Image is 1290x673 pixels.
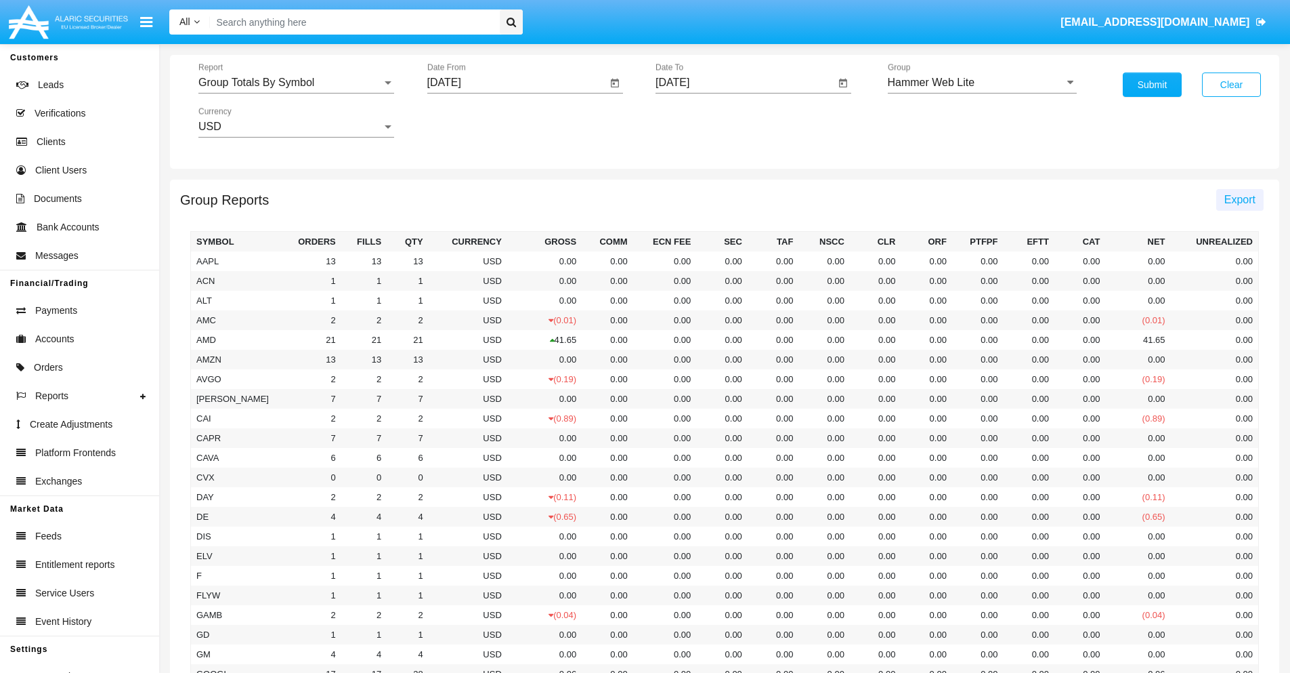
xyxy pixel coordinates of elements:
td: 0.00 [798,507,850,527]
td: 0.00 [582,251,633,271]
td: 0.00 [696,468,748,487]
td: 0.00 [1171,291,1259,310]
td: 0.00 [901,369,952,389]
td: 0.00 [1171,369,1259,389]
td: 0.00 [850,251,901,271]
td: 4 [278,507,341,527]
td: 0.00 [850,448,901,468]
td: 7 [341,389,387,409]
td: DE [191,507,279,527]
td: 13 [341,350,387,369]
th: Currency [429,232,507,252]
th: Comm [582,232,633,252]
a: [EMAIL_ADDRESS][DOMAIN_NAME] [1054,3,1273,41]
td: 0.00 [952,487,1004,507]
td: 0.00 [633,251,697,271]
td: 7 [278,428,341,448]
th: TAF [748,232,799,252]
td: 0.00 [1054,350,1106,369]
td: 0.00 [633,291,697,310]
td: 41.65 [507,330,582,350]
td: 0.00 [901,409,952,428]
td: 0.00 [1171,428,1259,448]
td: 0.00 [748,448,799,468]
td: 0.00 [582,389,633,409]
td: 0.00 [850,468,901,487]
td: CAPR [191,428,279,448]
td: 0.00 [1171,448,1259,468]
td: 0.00 [696,251,748,271]
td: 7 [341,428,387,448]
span: Event History [35,615,91,629]
th: Fills [341,232,387,252]
th: Gross [507,232,582,252]
td: 0.00 [507,468,582,487]
input: Search [210,9,495,35]
span: All [179,16,190,27]
td: 0.00 [1003,428,1054,448]
td: 0.00 [1105,389,1170,409]
td: (0.19) [1105,369,1170,389]
span: Platform Frontends [35,446,116,460]
td: 0.00 [633,310,697,330]
td: USD [429,350,507,369]
td: 0.00 [582,409,633,428]
td: 0.00 [1003,389,1054,409]
td: 0.00 [952,271,1004,291]
button: Open calendar [835,75,851,91]
th: SEC [696,232,748,252]
td: USD [429,330,507,350]
td: 0.00 [798,448,850,468]
td: 0.00 [748,507,799,527]
td: 0.00 [633,428,697,448]
th: Symbol [191,232,279,252]
td: 0.00 [952,507,1004,527]
td: 0.00 [696,507,748,527]
td: 0.00 [582,310,633,330]
td: 0.00 [798,428,850,448]
td: 0.00 [1105,350,1170,369]
td: 13 [278,251,341,271]
td: 2 [387,409,428,428]
td: 0.00 [952,291,1004,310]
td: 0.00 [696,389,748,409]
td: 13 [387,251,428,271]
td: CVX [191,468,279,487]
td: 21 [341,330,387,350]
td: (0.65) [507,507,582,527]
td: 0.00 [633,350,697,369]
td: USD [429,310,507,330]
td: 0.00 [507,271,582,291]
th: PTFPF [952,232,1004,252]
td: 0.00 [952,389,1004,409]
td: 7 [278,389,341,409]
td: 0.00 [1003,369,1054,389]
td: 0.00 [798,291,850,310]
td: 1 [278,271,341,291]
span: Bank Accounts [37,220,100,234]
span: Payments [35,304,77,318]
td: 2 [387,487,428,507]
td: 0.00 [1054,389,1106,409]
td: 0.00 [748,468,799,487]
td: 0.00 [1171,251,1259,271]
td: 0.00 [901,468,952,487]
td: ACN [191,271,279,291]
td: CAVA [191,448,279,468]
span: Clients [37,135,66,149]
td: AVGO [191,369,279,389]
td: 0.00 [952,448,1004,468]
td: 0.00 [1171,350,1259,369]
td: 0.00 [901,291,952,310]
td: 0.00 [952,409,1004,428]
td: AAPL [191,251,279,271]
td: 2 [341,409,387,428]
th: EFTT [1003,232,1054,252]
button: Submit [1123,73,1182,97]
span: Service Users [35,586,94,600]
td: 0.00 [582,350,633,369]
td: 0.00 [1054,487,1106,507]
td: 0.00 [582,468,633,487]
td: 0.00 [952,330,1004,350]
td: 0.00 [798,271,850,291]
